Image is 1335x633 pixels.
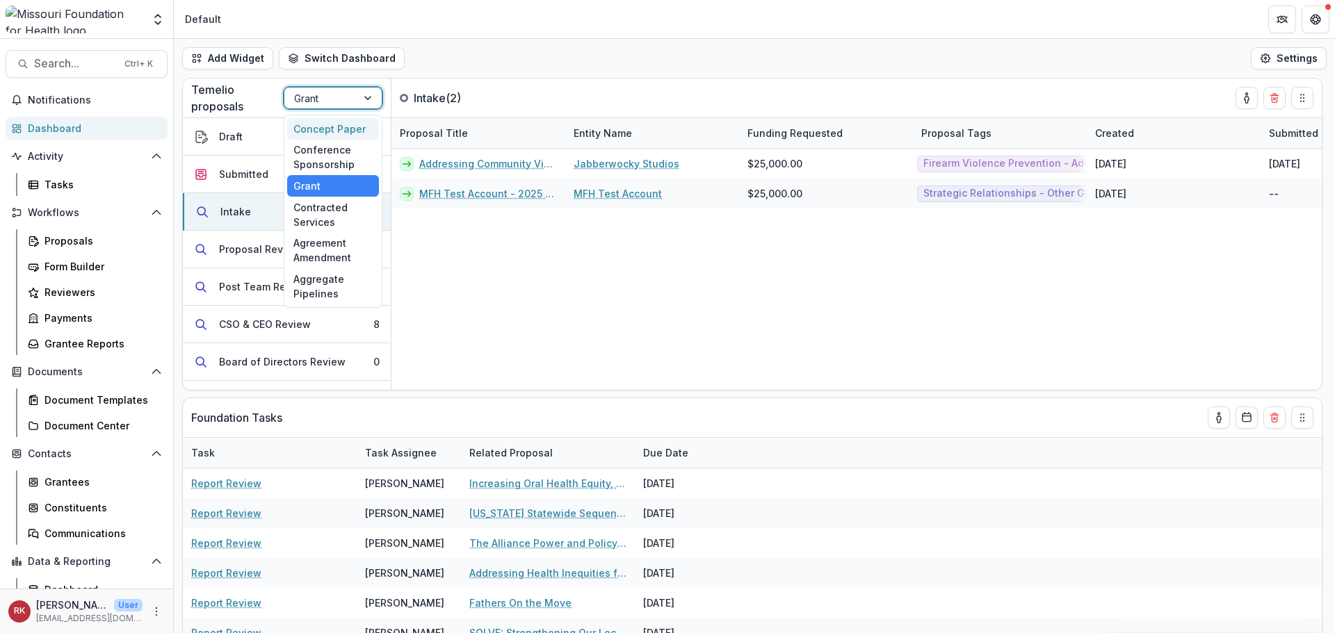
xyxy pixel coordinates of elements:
[913,126,1000,140] div: Proposal Tags
[183,156,391,193] button: Submitted0
[365,536,444,550] div: [PERSON_NAME]
[747,186,802,201] span: $25,000.00
[148,6,168,33] button: Open entity switcher
[182,47,273,69] button: Add Widget
[28,448,145,460] span: Contacts
[28,151,145,163] span: Activity
[22,332,168,355] a: Grantee Reports
[1291,87,1313,109] button: Drag
[122,56,156,72] div: Ctrl + K
[22,306,168,329] a: Payments
[183,193,391,231] button: Intake2
[419,156,557,171] a: Addressing Community Violence Through High-quality Arts and Education Experiences
[191,536,261,550] a: Report Review
[739,118,913,148] div: Funding Requested
[44,475,156,489] div: Grantees
[365,506,444,520] div: [PERSON_NAME]
[287,268,379,304] div: Aggregate Pipelines
[391,126,476,140] div: Proposal Title
[1208,406,1230,429] button: toggle-assigned-to-me
[1236,87,1258,109] button: toggle-assigned-to-me
[357,438,461,468] div: Task Assignee
[461,438,635,468] div: Related Proposal
[183,438,357,468] div: Task
[6,6,143,33] img: Missouri Foundation for Health logo
[219,167,268,181] div: Submitted
[635,588,739,618] div: [DATE]
[191,81,284,115] p: Temelio proposals
[365,566,444,580] div: [PERSON_NAME]
[6,145,168,167] button: Open Activity
[1251,47,1327,69] button: Settings
[565,118,739,148] div: Entity Name
[6,202,168,224] button: Open Workflows
[22,281,168,304] a: Reviewers
[357,445,445,460] div: Task Assignee
[183,445,223,460] div: Task
[191,409,282,426] p: Foundation Tasks
[22,414,168,437] a: Document Center
[114,599,143,611] p: User
[28,94,162,106] span: Notifications
[44,259,156,274] div: Form Builder
[469,536,626,550] a: The Alliance Power and Policy Action (PPAG)
[44,177,156,192] div: Tasks
[6,443,168,465] button: Open Contacts
[44,500,156,515] div: Constituents
[1269,156,1300,171] div: [DATE]
[6,117,168,140] a: Dashboard
[1087,118,1261,148] div: Created
[28,556,145,568] span: Data & Reporting
[373,317,380,331] div: 8
[14,607,25,616] div: Renee Klann
[469,506,626,520] a: [US_STATE] Statewide Sequential Intercept Model (SIM) Collaboration
[191,476,261,491] a: Report Review
[219,354,346,369] div: Board of Directors Review
[28,207,145,219] span: Workflows
[287,232,379,268] div: Agreement Amendment
[44,336,156,351] div: Grantee Reports
[1263,87,1286,109] button: Delete card
[1236,406,1258,429] button: Calendar
[191,566,261,580] a: Report Review
[219,279,309,294] div: Post Team Review
[22,470,168,493] a: Grantees
[1095,156,1126,171] div: [DATE]
[461,445,561,460] div: Related Proposal
[219,129,243,144] div: Draft
[391,118,565,148] div: Proposal Title
[469,595,572,610] a: Fathers On the Move
[6,550,168,573] button: Open Data & Reporting
[219,317,311,331] div: CSO & CEO Review
[565,126,640,140] div: Entity Name
[183,231,391,268] button: Proposal Review6
[44,418,156,433] div: Document Center
[414,90,518,106] p: Intake ( 2 )
[279,47,405,69] button: Switch Dashboard
[191,506,261,520] a: Report Review
[22,388,168,411] a: Document Templates
[44,582,156,597] div: Dashboard
[36,612,143,625] p: [EMAIL_ADDRESS][DOMAIN_NAME]
[22,522,168,545] a: Communications
[287,197,379,233] div: Contracted Services
[287,118,379,140] div: Concept Paper
[22,578,168,601] a: Dashboard
[183,343,391,381] button: Board of Directors Review0
[635,445,697,460] div: Due Date
[148,603,165,620] button: More
[179,9,227,29] nav: breadcrumb
[1268,6,1296,33] button: Partners
[22,173,168,196] a: Tasks
[574,186,662,201] a: MFH Test Account
[6,361,168,383] button: Open Documents
[574,156,679,171] a: Jabberwocky Studios
[635,558,739,588] div: [DATE]
[183,306,391,343] button: CSO & CEO Review8
[913,118,1087,148] div: Proposal Tags
[28,121,156,135] div: Dashboard
[419,186,557,201] a: MFH Test Account - 2025 - Individual Request for Applications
